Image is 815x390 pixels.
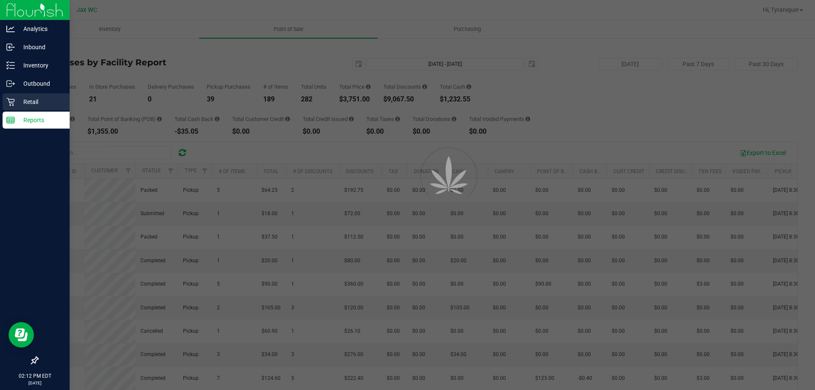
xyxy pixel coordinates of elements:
[6,61,15,70] inline-svg: Inventory
[4,380,66,386] p: [DATE]
[6,98,15,106] inline-svg: Retail
[15,97,66,107] p: Retail
[6,79,15,88] inline-svg: Outbound
[15,42,66,52] p: Inbound
[4,372,66,380] p: 02:12 PM EDT
[6,43,15,51] inline-svg: Inbound
[6,116,15,124] inline-svg: Reports
[6,25,15,33] inline-svg: Analytics
[15,24,66,34] p: Analytics
[15,79,66,89] p: Outbound
[8,322,34,348] iframe: Resource center
[15,60,66,70] p: Inventory
[15,115,66,125] p: Reports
